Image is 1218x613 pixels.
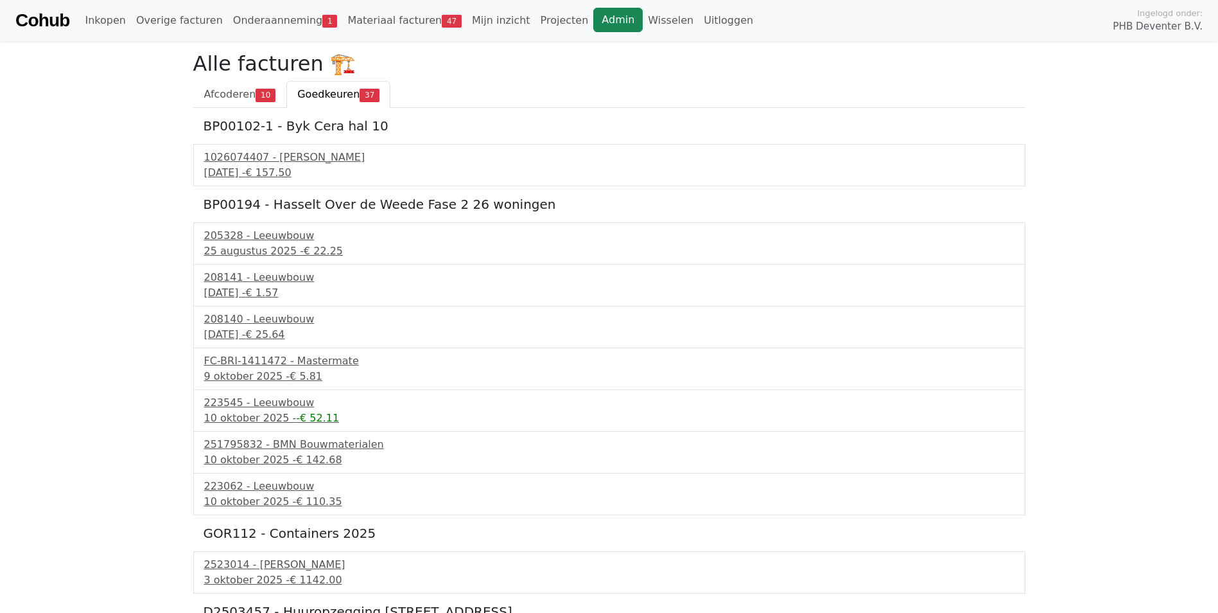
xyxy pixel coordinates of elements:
a: 1026074407 - [PERSON_NAME][DATE] -€ 157.50 [204,150,1014,181]
span: PHB Deventer B.V. [1113,19,1203,34]
span: Goedkeuren [297,88,360,100]
a: Admin [593,8,643,32]
span: 37 [360,89,379,102]
div: 9 oktober 2025 - [204,369,1014,384]
div: [DATE] - [204,285,1014,301]
div: 223062 - Leeuwbouw [204,479,1014,494]
span: Afcoderen [204,88,256,100]
a: Materiaal facturen47 [342,8,467,33]
a: Uitloggen [699,8,758,33]
a: Goedkeuren37 [286,81,390,108]
div: 205328 - Leeuwbouw [204,228,1014,244]
a: 205328 - Leeuwbouw25 augustus 2025 -€ 22.25 [204,228,1014,259]
div: 208141 - Leeuwbouw [204,270,1014,285]
span: € 110.35 [296,495,342,508]
div: 25 augustus 2025 - [204,244,1014,259]
div: 10 oktober 2025 - [204,494,1014,510]
span: € 142.68 [296,454,342,466]
a: Overige facturen [131,8,228,33]
div: 10 oktober 2025 - [204,452,1014,468]
span: 1 [322,15,337,28]
span: -€ 52.11 [296,412,339,424]
div: 2523014 - [PERSON_NAME] [204,557,1014,573]
a: 223545 - Leeuwbouw10 oktober 2025 --€ 52.11 [204,395,1014,426]
span: 47 [442,15,462,28]
span: € 22.25 [304,245,343,257]
span: € 1142.00 [290,574,342,586]
h5: BP00102-1 - Byk Cera hal 10 [204,118,1015,134]
div: [DATE] - [204,327,1014,342]
div: 10 oktober 2025 - [204,411,1014,426]
div: 251795832 - BMN Bouwmaterialen [204,437,1014,452]
a: Cohub [15,5,69,36]
a: Wisselen [643,8,699,33]
span: € 157.50 [245,166,291,179]
div: 3 oktober 2025 - [204,573,1014,588]
a: 223062 - Leeuwbouw10 oktober 2025 -€ 110.35 [204,479,1014,510]
a: Projecten [535,8,594,33]
a: 251795832 - BMN Bouwmaterialen10 oktober 2025 -€ 142.68 [204,437,1014,468]
a: Inkopen [80,8,130,33]
span: € 1.57 [245,287,278,299]
div: FC-BRI-1411472 - Mastermate [204,353,1014,369]
div: [DATE] - [204,165,1014,181]
div: 208140 - Leeuwbouw [204,312,1014,327]
a: Onderaanneming1 [228,8,343,33]
a: FC-BRI-1411472 - Mastermate9 oktober 2025 -€ 5.81 [204,353,1014,384]
span: Ingelogd onder: [1137,7,1203,19]
span: € 25.64 [245,328,284,341]
h5: BP00194 - Hasselt Over de Weede Fase 2 26 woningen [204,197,1015,212]
a: 208141 - Leeuwbouw[DATE] -€ 1.57 [204,270,1014,301]
div: 1026074407 - [PERSON_NAME] [204,150,1014,165]
h5: GOR112 - Containers 2025 [204,526,1015,541]
span: 10 [256,89,275,102]
h2: Alle facturen 🏗️ [193,51,1025,76]
a: Mijn inzicht [467,8,535,33]
a: 208140 - Leeuwbouw[DATE] -€ 25.64 [204,312,1014,342]
a: 2523014 - [PERSON_NAME]3 oktober 2025 -€ 1142.00 [204,557,1014,588]
span: € 5.81 [290,370,322,382]
a: Afcoderen10 [193,81,287,108]
div: 223545 - Leeuwbouw [204,395,1014,411]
